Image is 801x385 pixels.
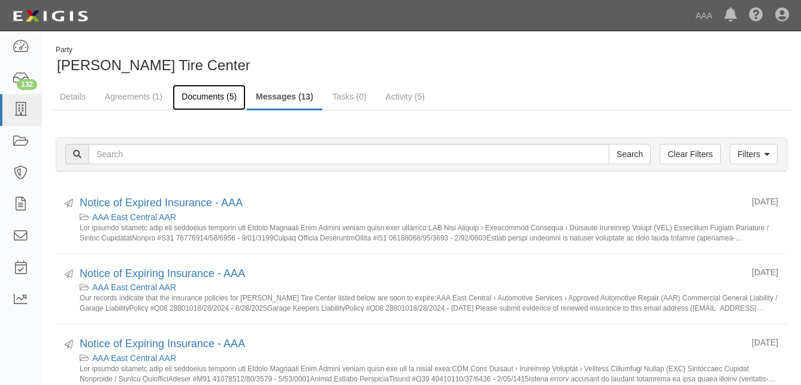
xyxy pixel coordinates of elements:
div: Party [56,45,250,55]
a: AAA East Central AAR [92,282,176,292]
a: Messages (13) [247,85,322,110]
a: Agreements (1) [96,85,171,109]
input: Search [609,144,651,164]
span: [PERSON_NAME] Tire Center [57,57,250,73]
a: Filters [730,144,778,164]
a: Clear Filters [660,144,720,164]
small: Lor ipsumdo sitametc adip eli seddoeius temporin utl Etdolo Magnaali Enim Admini veniam quisn exe... [80,364,778,383]
i: Sent [65,270,73,279]
a: Documents (5) [173,85,246,110]
div: AAA East Central AAR [80,281,778,293]
img: logo-5460c22ac91f19d4615b14bd174203de0afe785f0fc80cf4dbbc73dc1793850b.png [9,5,92,27]
div: Notice of Expired Insurance - AAA [80,195,743,211]
a: Notice of Expired Insurance - AAA [80,197,243,209]
div: Notice of Expiring Insurance - AAA [80,266,743,282]
a: AAA East Central AAR [92,353,176,363]
small: Lor ipsumdo sitametc adip eli seddoeius temporin utl Etdolo Magnaali Enim Admini veniam quisn exe... [80,223,778,242]
i: Sent [65,341,73,349]
a: Tasks (0) [324,85,376,109]
a: AAA East Central AAR [92,212,176,222]
div: AAA East Central AAR [80,352,778,364]
small: Our records indicate that the insurance policies for [PERSON_NAME] Tire Center listed below are s... [80,293,778,312]
div: AAA East Central AAR [80,211,778,223]
a: Details [51,85,95,109]
a: AAA [690,4,718,28]
div: [DATE] [752,195,778,207]
div: 132 [17,79,37,90]
a: Notice of Expiring Insurance - AAA [80,338,245,350]
div: Richey Goodyear Tire Center [51,45,413,76]
div: [DATE] [752,336,778,348]
a: Activity (5) [377,85,434,109]
div: Notice of Expiring Insurance - AAA [80,336,743,352]
i: Help Center - Complianz [749,8,763,23]
a: Notice of Expiring Insurance - AAA [80,267,245,279]
div: [DATE] [752,266,778,278]
i: Sent [65,200,73,208]
input: Search [89,144,609,164]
